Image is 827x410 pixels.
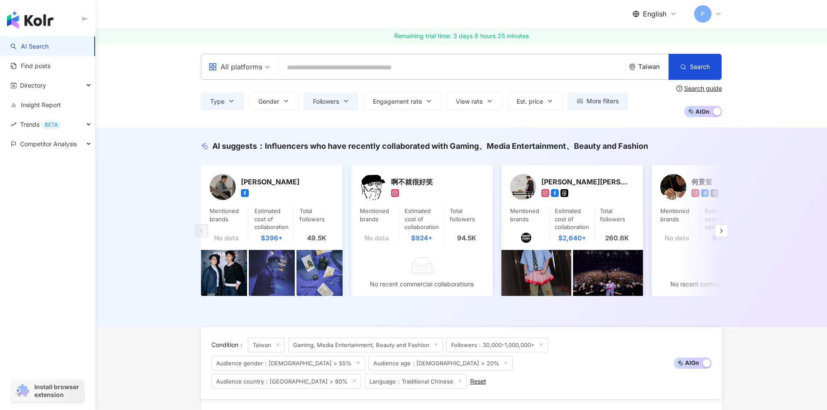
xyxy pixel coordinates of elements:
[558,233,586,243] div: $2,640+
[456,98,483,105] span: View rate
[405,207,439,231] div: Estimated cost of collaboration
[211,374,361,389] span: Audience country：[GEOGRAPHIC_DATA] > 60%
[501,238,571,308] img: post-image
[523,233,531,243] a: KOL Avatar
[96,28,827,44] a: Remaining trial time: 3 days 8 hours 25 minutes
[517,98,543,105] span: Est. price
[300,207,334,223] div: Total followers
[249,250,295,296] img: post-image
[10,121,16,128] span: rise
[690,63,710,70] span: Search
[364,92,442,110] button: Engagement rate
[446,338,548,352] span: Followers：30,000-1,000,000+
[210,174,236,200] img: KOL Avatar
[629,64,636,70] span: environment
[304,92,359,110] button: Followers
[20,115,61,134] span: Trends
[692,177,778,186] div: 何景窗
[265,141,648,151] span: Influencers who have recently collaborated with Gaming、Media Entertainment、Beauty and Fashion
[365,374,467,389] span: Language：Traditional Chinese
[360,174,386,200] img: KOL Avatar
[676,85,682,92] span: question-circle
[600,207,634,223] div: Total followers
[669,54,722,80] button: Search
[10,62,50,70] a: Find posts
[351,165,493,250] a: KOL Avatar啊不就很好笑Mentioned brandsNo dataEstimated cost of collaboration$924+Total followers94.5K
[457,233,476,243] div: 94.5K
[297,250,343,296] img: post-image
[210,207,244,223] div: Mentioned brands
[313,98,339,105] span: Followers
[665,233,689,243] div: No data
[360,207,394,223] div: Mentioned brands
[11,379,84,403] a: chrome extensionInstall browser extension
[450,207,484,223] div: Total followers
[20,75,46,95] span: Directory
[7,11,53,29] img: logo
[470,378,486,385] div: Reset
[411,233,432,243] div: $924+
[701,9,705,19] span: P
[10,101,61,109] a: Insight Report
[510,207,544,223] div: Mentioned brands
[212,141,648,151] div: AI suggests ：
[586,98,619,105] span: More filters
[501,165,643,250] a: KOL Avatar[PERSON_NAME][PERSON_NAME] kaiMentioned brandsKOL AvatarEstimated cost of collaboration...
[211,341,244,348] span: Condition ：
[201,250,247,296] img: post-image
[391,177,478,186] div: 啊不就很好笑
[214,233,239,243] div: No data
[364,233,389,243] div: No data
[568,92,628,110] button: More filters
[670,279,774,289] div: No recent commercial collaborations
[210,98,224,105] span: Type
[41,121,61,129] div: BETA
[34,383,82,399] span: Install browser extension
[10,42,49,51] a: searchAI Search
[241,177,328,186] div: 劉子銓Troy
[201,92,244,110] button: Type
[712,233,732,243] div: $165+
[370,279,474,289] div: No recent commercial collaborations
[660,174,686,200] img: KOL Avatar
[555,207,589,231] div: Estimated cost of collaboration
[705,207,739,231] div: Estimated cost of collaboration
[208,60,262,74] div: All platforms
[288,338,443,352] span: Gaming, Media Entertainment, Beauty and Fashion
[249,92,299,110] button: Gender
[14,384,30,398] img: chrome extension
[573,238,643,308] img: post-image
[684,85,722,92] div: Search guide
[510,174,536,200] img: KOL Avatar
[258,98,279,105] span: Gender
[20,134,77,154] span: Competitor Analysis
[208,62,217,71] span: appstore
[254,207,289,231] div: Estimated cost of collaboration
[447,92,502,110] button: View rate
[521,233,531,243] img: KOL Avatar
[660,207,695,223] div: Mentioned brands
[638,63,669,70] div: Taiwan
[211,356,365,371] span: Audience gender：[DEMOGRAPHIC_DATA] > 55%
[373,98,422,105] span: Engagement rate
[369,356,513,371] span: Audience age：[DEMOGRAPHIC_DATA] > 20%
[643,9,666,19] span: English
[307,233,326,243] div: 49.5K
[201,165,343,250] a: KOL Avatar[PERSON_NAME]Mentioned brandsNo dataEstimated cost of collaboration$396+Total followers...
[248,338,285,352] span: Taiwan
[507,92,563,110] button: Est. price
[261,233,283,243] div: $396+
[541,177,628,186] div: 許富凱 Henry kai
[652,165,793,250] a: KOL Avatar何景窗Mentioned brandsNo dataEstimated cost of collaboration$165+Total followers42.1K
[605,233,629,243] div: 260.6K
